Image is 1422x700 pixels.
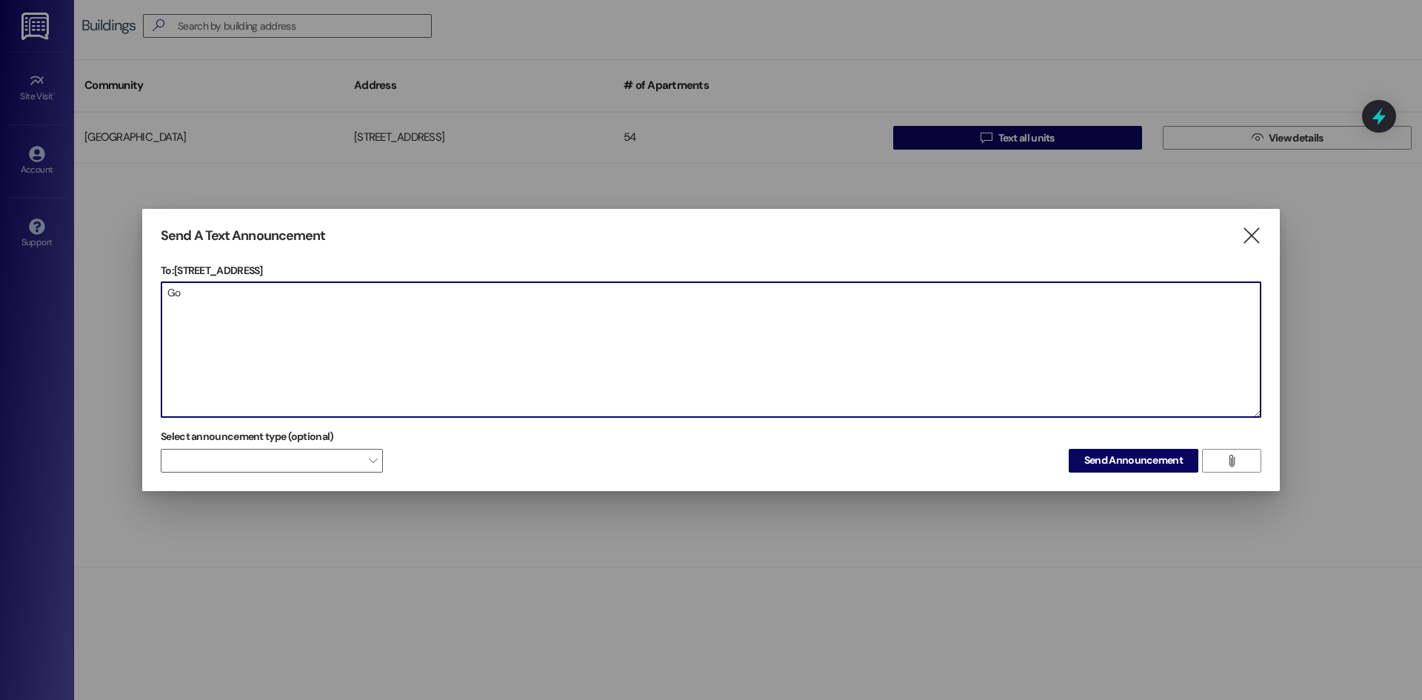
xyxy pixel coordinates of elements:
button: Send Announcement [1069,449,1198,473]
textarea: Go [161,282,1261,417]
i:  [1226,455,1237,467]
i:  [1241,228,1261,244]
p: To: [STREET_ADDRESS] [161,263,1261,278]
h3: Send A Text Announcement [161,227,325,244]
span: Send Announcement [1084,453,1183,468]
label: Select announcement type (optional) [161,425,334,448]
div: Go [161,281,1261,418]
